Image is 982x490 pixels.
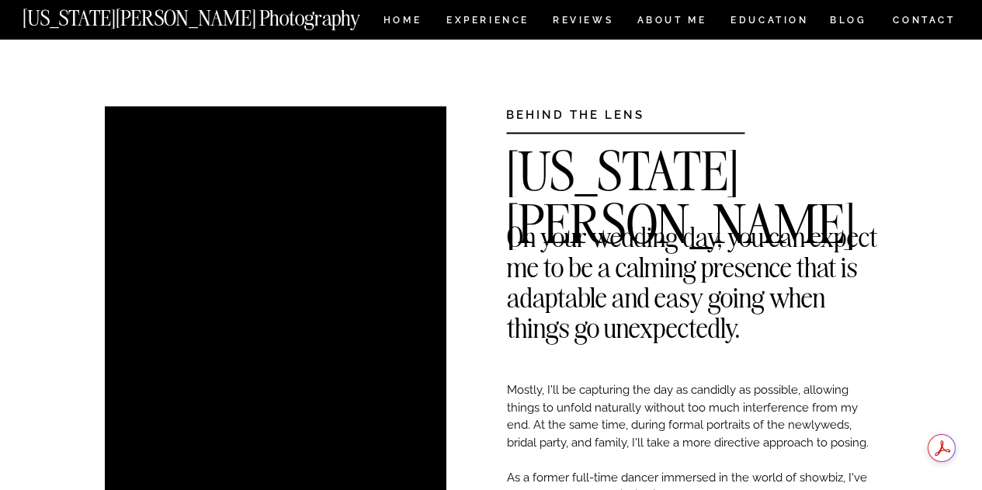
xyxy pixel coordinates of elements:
a: CONTACT [892,12,956,29]
a: Experience [446,16,528,29]
a: REVIEWS [553,16,611,29]
a: [US_STATE][PERSON_NAME] Photography [23,8,412,21]
h2: [US_STATE][PERSON_NAME] [506,145,878,169]
a: BLOG [830,16,867,29]
a: ABOUT ME [637,16,707,29]
a: HOME [380,16,425,29]
a: EDUCATION [729,16,810,29]
h3: BEHIND THE LENS [506,106,696,118]
h2: On your wedding day, you can expect me to be a calming presence that is adaptable and easy going ... [507,221,878,245]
